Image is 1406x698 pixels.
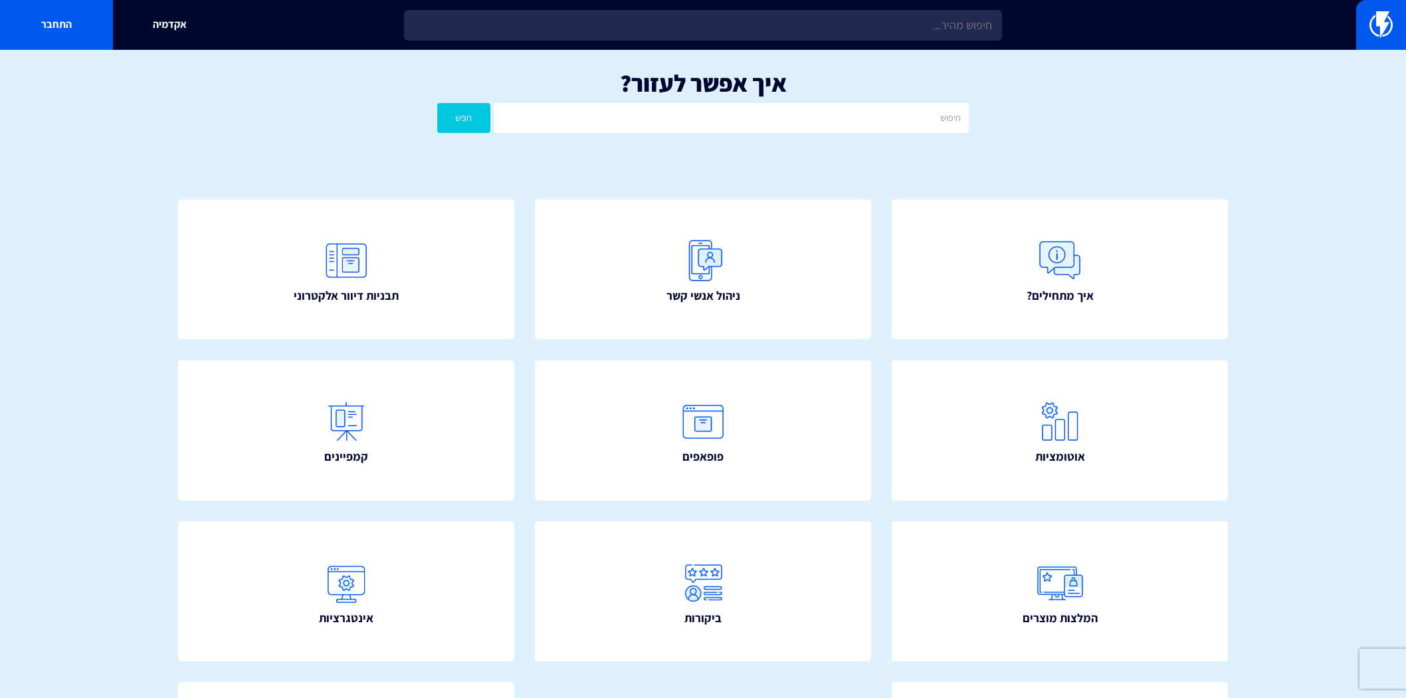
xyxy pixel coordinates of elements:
[535,521,871,661] a: ביקורות
[684,610,722,627] span: ביקורות
[404,10,1002,41] input: חיפוש מהיר...
[294,287,399,304] span: תבניות דיוור אלקטרוני
[666,287,740,304] span: ניהול אנשי קשר
[892,521,1228,661] a: המלצות מוצרים
[324,448,368,465] span: קמפיינים
[892,360,1228,501] a: אוטומציות
[1027,287,1094,304] span: איך מתחילים?
[535,360,871,501] a: פופאפים
[437,103,490,133] button: חפש
[1023,610,1098,627] span: המלצות מוצרים
[178,521,514,661] a: אינטגרציות
[178,199,514,340] a: תבניות דיוור אלקטרוני
[1035,448,1085,465] span: אוטומציות
[178,360,514,501] a: קמפיינים
[494,103,969,133] input: חיפוש
[535,199,871,340] a: ניהול אנשי קשר
[682,448,724,465] span: פופאפים
[892,199,1228,340] a: איך מתחילים?
[319,610,373,627] span: אינטגרציות
[20,70,1386,96] h1: איך אפשר לעזור?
